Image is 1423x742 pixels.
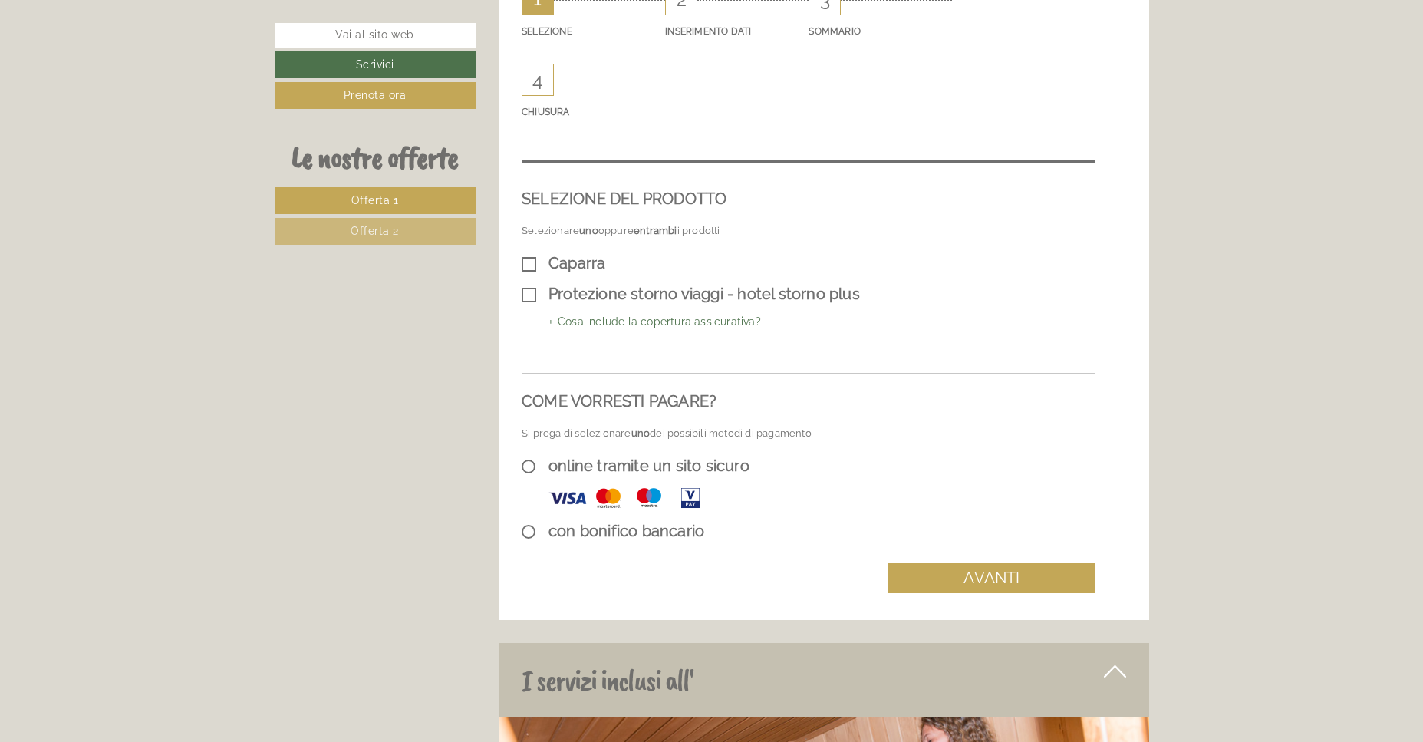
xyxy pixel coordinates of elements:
[522,393,1095,411] div: Come vorresti pagare?
[275,23,476,48] a: Vai al sito web
[522,285,860,303] span: Protezione storno viaggi - hotel storno plus
[351,225,399,237] span: Offerta 2
[499,643,1149,717] div: I servizi inclusi all'
[522,426,1095,441] div: Si prega di selezionare dei possibili metodi di pagamento
[351,194,399,206] span: Offerta 1
[548,315,761,328] a: Cosa include la copertura assicurativa?
[522,23,665,41] div: Selezione
[275,51,476,78] a: Scrivici
[579,225,598,236] strong: uno
[522,255,605,272] span: Caparra
[522,64,554,96] div: 4
[522,223,1095,239] div: Selezionare oppure i prodotti
[275,136,476,180] div: Le nostre offerte
[888,563,1095,593] a: Avanti
[809,23,952,41] div: Sommario
[631,427,651,439] strong: uno
[275,82,476,109] a: Prenota ora
[522,104,665,121] div: Chiusura
[522,523,704,540] span: con bonifico bancario
[665,23,809,41] div: Inserimento dati
[522,457,749,475] span: online tramite un sito sicuro
[634,225,677,236] strong: entrambi
[522,190,1095,208] div: Selezione del prodotto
